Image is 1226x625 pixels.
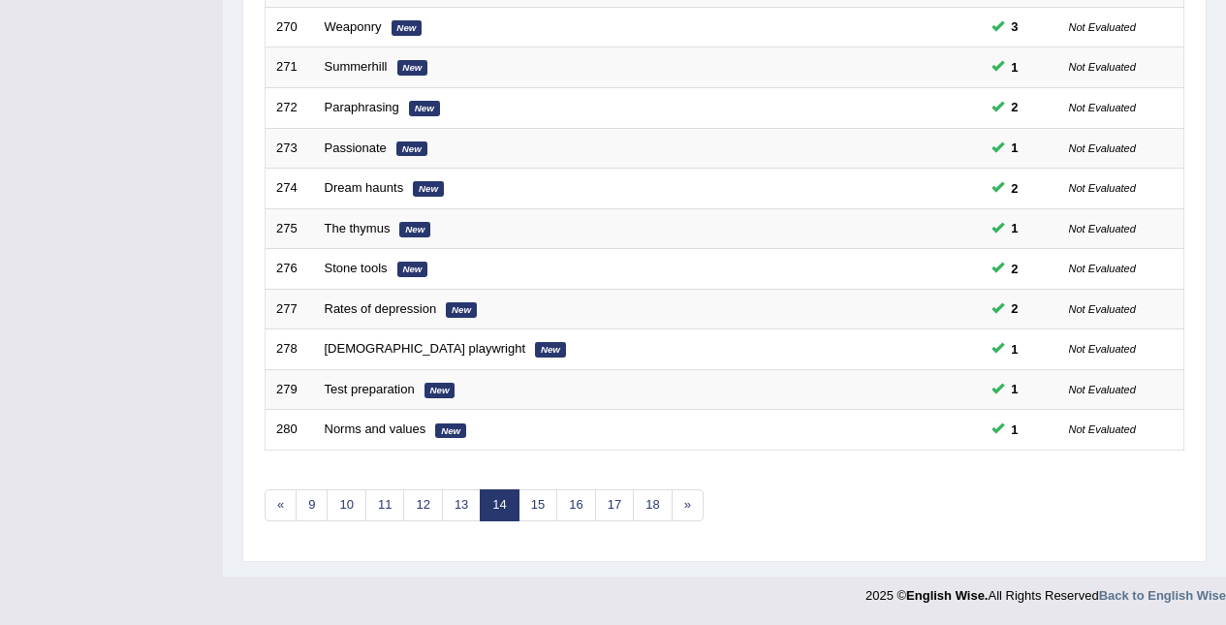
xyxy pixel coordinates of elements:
[1004,138,1026,158] span: You can still take this question
[1069,182,1136,194] small: Not Evaluated
[1004,298,1026,319] span: You can still take this question
[1004,57,1026,78] span: You can still take this question
[1004,97,1026,117] span: You can still take this question
[325,59,388,74] a: Summerhill
[266,128,314,169] td: 273
[1069,263,1136,274] small: Not Evaluated
[265,489,297,521] a: «
[399,222,430,237] em: New
[1069,343,1136,355] small: Not Evaluated
[1069,61,1136,73] small: Not Evaluated
[413,181,444,197] em: New
[325,100,399,114] a: Paraphrasing
[409,101,440,116] em: New
[365,489,404,521] a: 11
[266,208,314,249] td: 275
[397,262,428,277] em: New
[266,329,314,370] td: 278
[1004,339,1026,359] span: You can still take this question
[403,489,442,521] a: 12
[266,47,314,88] td: 271
[424,383,456,398] em: New
[325,141,387,155] a: Passionate
[325,301,437,316] a: Rates of depression
[446,302,477,318] em: New
[266,369,314,410] td: 279
[595,489,634,521] a: 17
[1004,379,1026,399] span: You can still take this question
[392,20,423,36] em: New
[865,577,1226,605] div: 2025 © All Rights Reserved
[906,588,988,603] strong: English Wise.
[325,261,388,275] a: Stone tools
[325,341,526,356] a: [DEMOGRAPHIC_DATA] playwright
[296,489,328,521] a: 9
[1069,384,1136,395] small: Not Evaluated
[672,489,704,521] a: »
[1004,420,1026,440] span: You can still take this question
[325,422,426,436] a: Norms and values
[266,87,314,128] td: 272
[435,423,466,439] em: New
[1004,259,1026,279] span: You can still take this question
[266,169,314,209] td: 274
[1069,21,1136,33] small: Not Evaluated
[1004,178,1026,199] span: You can still take this question
[325,19,382,34] a: Weaponry
[325,382,415,396] a: Test preparation
[1004,16,1026,37] span: You can still take this question
[1069,223,1136,234] small: Not Evaluated
[266,410,314,451] td: 280
[535,342,566,358] em: New
[480,489,519,521] a: 14
[266,289,314,329] td: 277
[1069,142,1136,154] small: Not Evaluated
[633,489,672,521] a: 18
[442,489,481,521] a: 13
[266,249,314,290] td: 276
[1069,303,1136,315] small: Not Evaluated
[325,180,404,195] a: Dream haunts
[266,7,314,47] td: 270
[1069,102,1136,113] small: Not Evaluated
[396,141,427,157] em: New
[325,221,391,235] a: The thymus
[1069,423,1136,435] small: Not Evaluated
[397,60,428,76] em: New
[1099,588,1226,603] a: Back to English Wise
[556,489,595,521] a: 16
[519,489,557,521] a: 15
[1004,218,1026,238] span: You can still take this question
[327,489,365,521] a: 10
